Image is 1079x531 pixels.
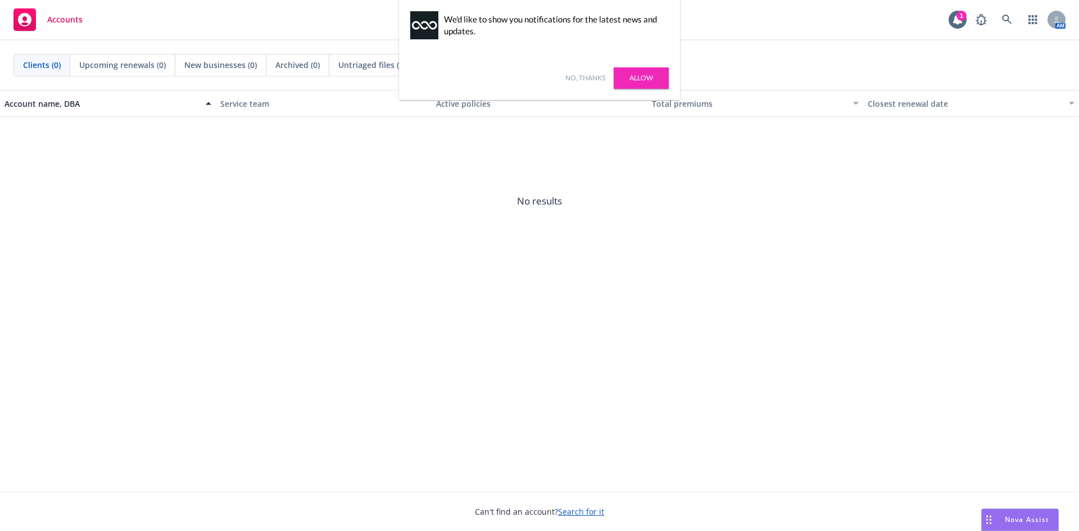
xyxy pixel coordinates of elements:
[956,11,967,21] div: 1
[475,506,604,518] span: Can't find an account?
[432,90,647,117] button: Active policies
[565,73,605,83] a: No, thanks
[436,98,643,110] div: Active policies
[220,98,427,110] div: Service team
[1022,8,1044,31] a: Switch app
[1005,515,1049,524] span: Nova Assist
[652,98,846,110] div: Total premiums
[275,59,320,71] span: Archived (0)
[47,15,83,24] span: Accounts
[614,67,669,89] a: Allow
[981,509,1059,531] button: Nova Assist
[23,59,61,71] span: Clients (0)
[4,98,199,110] div: Account name, DBA
[216,90,432,117] button: Service team
[558,506,604,517] a: Search for it
[970,8,992,31] a: Report a Bug
[996,8,1018,31] a: Search
[184,59,257,71] span: New businesses (0)
[863,90,1079,117] button: Closest renewal date
[647,90,863,117] button: Total premiums
[444,13,663,37] div: We'd like to show you notifications for the latest news and updates.
[338,59,406,71] span: Untriaged files (0)
[79,59,166,71] span: Upcoming renewals (0)
[868,98,1062,110] div: Closest renewal date
[9,4,87,35] a: Accounts
[982,509,996,530] div: Drag to move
